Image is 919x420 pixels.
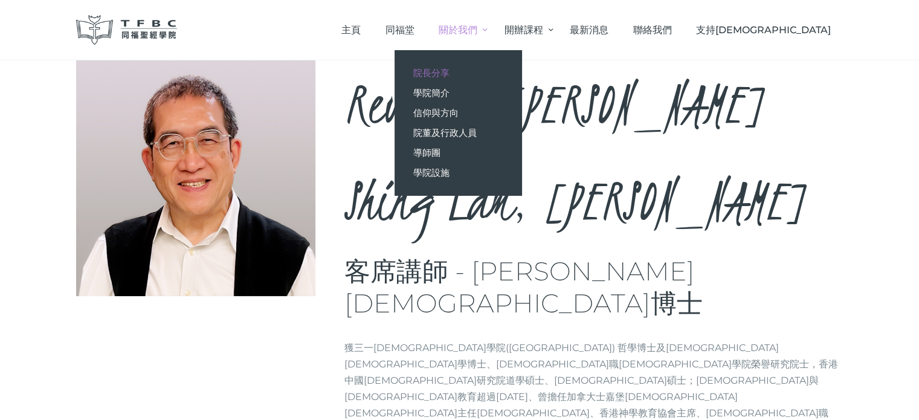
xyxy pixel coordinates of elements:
span: 學院設施 [413,167,449,178]
h3: 客席講師 - [PERSON_NAME][DEMOGRAPHIC_DATA]博士 [344,256,843,320]
span: 院長分享 [413,67,449,79]
a: 關於我們 [427,12,492,48]
a: 院董及行政人員 [395,123,521,143]
a: 院長分享 [395,63,521,83]
img: 同福聖經學院 TFBC [76,15,178,45]
span: 最新消息 [570,24,608,36]
a: 學院簡介 [395,83,521,103]
a: 學院設施 [395,163,521,183]
a: 開辦課程 [492,12,557,48]
span: 主頁 [341,24,361,36]
h2: Rev. Dr. [PERSON_NAME] Shing Lam, [PERSON_NAME] [344,56,843,250]
span: 關於我們 [439,24,477,36]
a: 支持[DEMOGRAPHIC_DATA] [684,12,843,48]
a: 主頁 [329,12,373,48]
a: 最新消息 [558,12,621,48]
img: Rev. Dr. Li Shing Lam, Derek [76,56,316,296]
span: 學院簡介 [413,87,449,99]
span: 開辦課程 [505,24,543,36]
span: 院董及行政人員 [413,127,476,138]
a: 導師團 [395,143,521,163]
a: 聯絡我們 [621,12,684,48]
a: 同福堂 [373,12,427,48]
a: 信仰與方向 [395,103,521,123]
span: 導師團 [413,147,440,158]
span: 同福堂 [385,24,414,36]
span: 信仰與方向 [413,107,458,118]
span: 聯絡我們 [633,24,672,36]
span: 支持[DEMOGRAPHIC_DATA] [696,24,831,36]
